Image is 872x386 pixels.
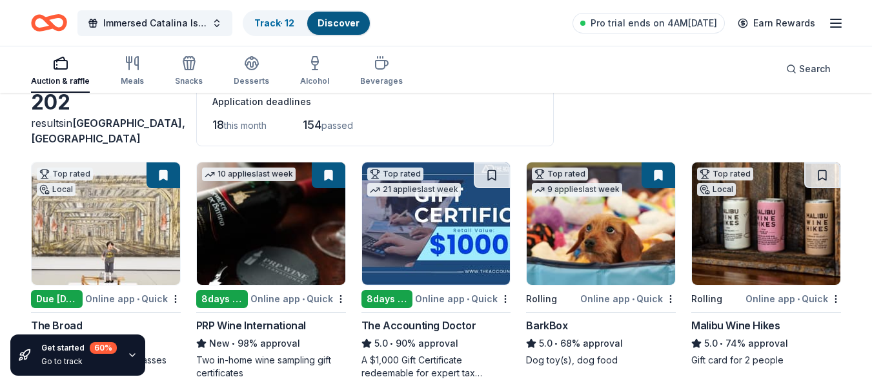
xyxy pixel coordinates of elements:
[250,291,346,307] div: Online app Quick
[532,183,622,197] div: 9 applies last week
[121,76,144,86] div: Meals
[730,12,823,35] a: Earn Rewards
[361,336,511,351] div: 90% approval
[526,354,676,367] div: Dog toy(s), dog food
[591,15,717,31] span: Pro trial ends on 4AM[DATE]
[361,318,476,333] div: The Accounting Doctor
[31,117,185,145] span: in
[555,338,558,349] span: •
[374,336,388,351] span: 5.0
[692,162,840,285] img: Image for Malibu Wine Hikes
[31,115,181,146] div: results
[539,336,553,351] span: 5.0
[300,50,329,93] button: Alcohol
[103,15,207,31] span: Immersed Catalina Island Marine Mammal Rescue Center Benefit
[691,354,841,367] div: Gift card for 2 people
[691,291,722,307] div: Rolling
[31,290,83,308] div: Due [DATE]
[234,50,269,93] button: Desserts
[137,294,139,304] span: •
[31,318,82,333] div: The Broad
[77,10,232,36] button: Immersed Catalina Island Marine Mammal Rescue Center Benefit
[797,294,800,304] span: •
[390,338,393,349] span: •
[31,76,90,86] div: Auction & raffle
[85,291,181,307] div: Online app Quick
[31,117,185,145] span: [GEOGRAPHIC_DATA], [GEOGRAPHIC_DATA]
[196,336,346,351] div: 98% approval
[212,118,224,131] span: 18
[360,50,403,93] button: Beverages
[415,291,511,307] div: Online app Quick
[691,318,780,333] div: Malibu Wine Hikes
[234,76,269,86] div: Desserts
[526,318,567,333] div: BarkBox
[697,183,736,196] div: Local
[302,294,305,304] span: •
[526,162,676,367] a: Image for BarkBoxTop rated9 applieslast weekRollingOnline app•QuickBarkBox5.0•68% approvalDog toy...
[31,90,181,115] div: 202
[367,168,423,180] div: Top rated
[202,168,296,181] div: 10 applies last week
[300,76,329,86] div: Alcohol
[212,94,538,110] div: Application deadlines
[197,162,345,285] img: Image for PRP Wine International
[799,61,831,77] span: Search
[254,17,294,28] a: Track· 12
[232,338,235,349] span: •
[361,290,413,308] div: 8 days left
[526,336,676,351] div: 68% approval
[41,342,117,354] div: Get started
[776,56,841,82] button: Search
[303,118,321,131] span: 154
[691,162,841,367] a: Image for Malibu Wine HikesTop ratedLocalRollingOnline app•QuickMalibu Wine Hikes5.0•74% approval...
[37,183,76,196] div: Local
[360,76,403,86] div: Beverages
[527,162,675,285] img: Image for BarkBox
[532,168,588,180] div: Top rated
[745,291,841,307] div: Online app Quick
[196,290,248,308] div: 8 days left
[691,336,841,351] div: 74% approval
[361,162,511,380] a: Image for The Accounting DoctorTop rated21 applieslast week8days leftOnline app•QuickThe Accounti...
[580,291,676,307] div: Online app Quick
[31,162,181,367] a: Image for The BroadTop ratedLocalDue [DATE]Online app•QuickThe Broad5.0•98% approval4 general adm...
[196,318,306,333] div: PRP Wine International
[41,356,117,367] div: Go to track
[361,354,511,380] div: A $1,000 Gift Certificate redeemable for expert tax preparation or tax resolution services—recipi...
[362,162,511,285] img: Image for The Accounting Doctor
[196,162,346,380] a: Image for PRP Wine International10 applieslast week8days leftOnline app•QuickPRP Wine Internation...
[526,291,557,307] div: Rolling
[175,76,203,86] div: Snacks
[175,50,203,93] button: Snacks
[224,120,267,131] span: this month
[32,162,180,285] img: Image for The Broad
[573,13,725,34] a: Pro trial ends on 4AM[DATE]
[720,338,724,349] span: •
[367,183,461,197] div: 21 applies last week
[697,168,753,180] div: Top rated
[632,294,634,304] span: •
[243,10,371,36] button: Track· 12Discover
[37,168,93,180] div: Top rated
[467,294,469,304] span: •
[121,50,144,93] button: Meals
[318,17,360,28] a: Discover
[196,354,346,380] div: Two in-home wine sampling gift certificates
[704,336,718,351] span: 5.0
[31,50,90,93] button: Auction & raffle
[321,120,353,131] span: passed
[90,342,117,354] div: 60 %
[31,8,67,38] a: Home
